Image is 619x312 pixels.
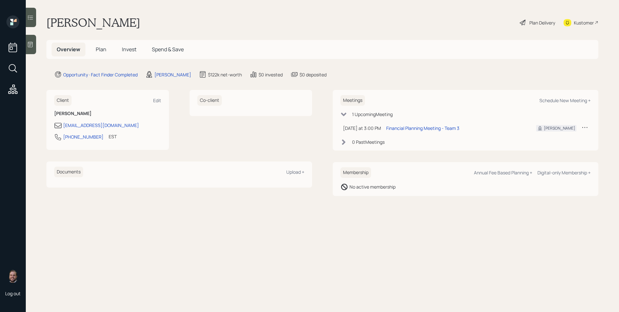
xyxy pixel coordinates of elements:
[300,71,327,78] div: $0 deposited
[349,183,396,190] div: No active membership
[539,97,591,103] div: Schedule New Meeting +
[259,71,283,78] div: $0 invested
[57,46,80,53] span: Overview
[286,169,304,175] div: Upload +
[54,111,161,116] h6: [PERSON_NAME]
[154,71,191,78] div: [PERSON_NAME]
[63,122,139,129] div: [EMAIL_ADDRESS][DOMAIN_NAME]
[153,97,161,103] div: Edit
[544,125,575,131] div: [PERSON_NAME]
[197,95,222,106] h6: Co-client
[352,139,385,145] div: 0 Past Meeting s
[208,71,242,78] div: $122k net-worth
[96,46,106,53] span: Plan
[343,125,381,132] div: [DATE] at 3:00 PM
[386,125,459,132] div: Financial Planning Meeting - Team 3
[352,111,393,118] div: 1 Upcoming Meeting
[340,95,365,106] h6: Meetings
[109,133,117,140] div: EST
[574,19,594,26] div: Kustomer
[63,133,103,140] div: [PHONE_NUMBER]
[340,167,371,178] h6: Membership
[537,170,591,176] div: Digital-only Membership +
[54,95,72,106] h6: Client
[474,170,532,176] div: Annual Fee Based Planning +
[152,46,184,53] span: Spend & Save
[5,290,21,297] div: Log out
[63,71,138,78] div: Opportunity · Fact Finder Completed
[529,19,555,26] div: Plan Delivery
[122,46,136,53] span: Invest
[46,15,140,30] h1: [PERSON_NAME]
[6,270,19,283] img: james-distasi-headshot.png
[54,167,83,177] h6: Documents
